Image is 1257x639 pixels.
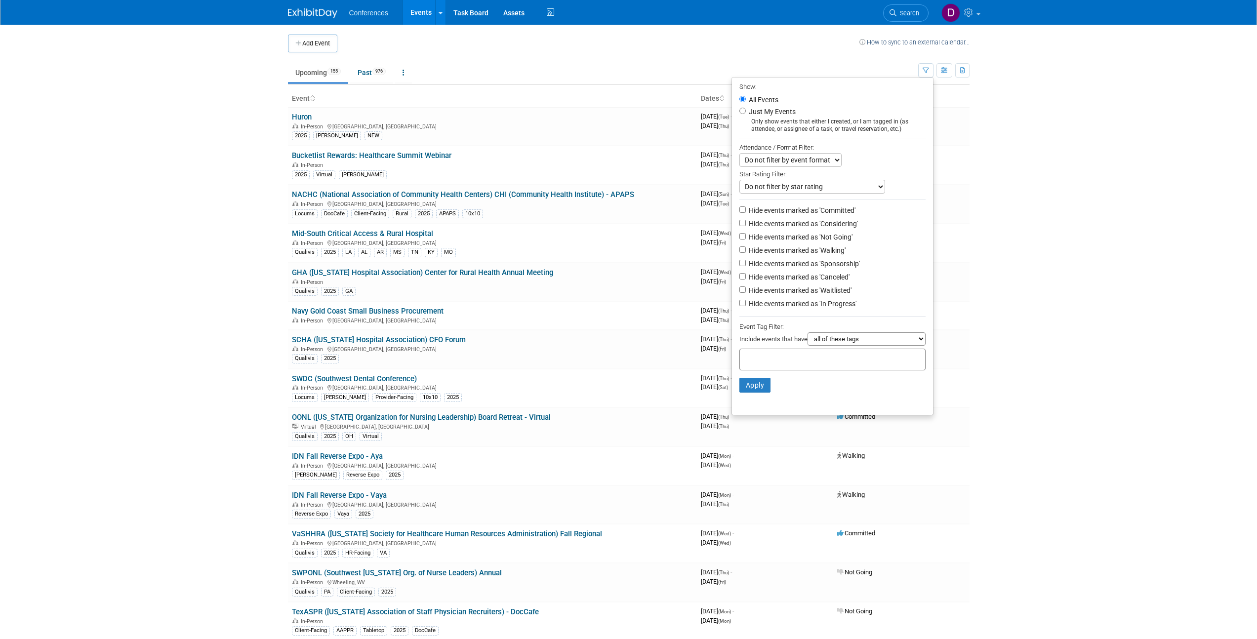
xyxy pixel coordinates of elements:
[292,549,318,558] div: Qualivis
[701,335,732,343] span: [DATE]
[301,385,326,391] span: In-Person
[321,393,369,402] div: [PERSON_NAME]
[342,549,373,558] div: HR-Facing
[718,463,731,468] span: (Wed)
[718,337,729,342] span: (Thu)
[356,510,373,519] div: 2025
[339,170,387,179] div: [PERSON_NAME]
[360,626,387,635] div: Tabletop
[747,259,860,269] label: Hide events marked as 'Sponsorship'
[420,393,441,402] div: 10x10
[718,346,726,352] span: (Fri)
[321,248,339,257] div: 2025
[301,123,326,130] span: In-Person
[701,578,726,585] span: [DATE]
[292,539,693,547] div: [GEOGRAPHIC_DATA], [GEOGRAPHIC_DATA]
[718,153,729,158] span: (Thu)
[292,307,444,316] a: Navy Gold Coast Small Business Procurement
[378,588,396,597] div: 2025
[360,432,382,441] div: Virtual
[374,248,387,257] div: AR
[292,502,298,507] img: In-Person Event
[292,345,693,353] div: [GEOGRAPHIC_DATA], [GEOGRAPHIC_DATA]
[321,209,348,218] div: DocCafe
[718,531,731,536] span: (Wed)
[730,307,732,314] span: -
[292,385,298,390] img: In-Person Event
[301,540,326,547] span: In-Person
[288,8,337,18] img: ExhibitDay
[292,113,312,121] a: Huron
[292,190,634,199] a: NACHC (National Association of Community Health Centers) CHI (Community Health Institute) - APAPS
[730,151,732,159] span: -
[941,3,960,22] img: Devon Makki
[391,626,408,635] div: 2025
[701,278,726,285] span: [DATE]
[292,424,298,429] img: Virtual Event
[730,113,732,120] span: -
[718,618,731,624] span: (Mon)
[701,345,726,352] span: [DATE]
[701,491,734,498] span: [DATE]
[292,209,318,218] div: Locums
[310,94,315,102] a: Sort by Event Name
[837,413,875,420] span: Committed
[718,201,729,206] span: (Tue)
[701,568,732,576] span: [DATE]
[393,209,411,218] div: Rural
[301,201,326,207] span: In-Person
[732,529,734,537] span: -
[444,393,462,402] div: 2025
[441,248,456,257] div: MO
[292,463,298,468] img: In-Person Event
[408,248,421,257] div: TN
[365,131,382,140] div: NEW
[292,579,298,584] img: In-Person Event
[337,588,375,597] div: Client-Facing
[292,287,318,296] div: Qualivis
[739,80,926,92] div: Show:
[718,318,729,323] span: (Thu)
[288,63,348,82] a: Upcoming155
[718,385,728,390] span: (Sat)
[292,170,310,179] div: 2025
[321,588,333,597] div: PA
[701,151,732,159] span: [DATE]
[292,131,310,140] div: 2025
[321,287,339,296] div: 2025
[730,413,732,420] span: -
[292,413,551,422] a: OONL ([US_STATE] Organization for Nursing Leadership) Board Retreat - Virtual
[701,383,728,391] span: [DATE]
[342,287,356,296] div: GA
[701,617,731,624] span: [DATE]
[747,219,858,229] label: Hide events marked as 'Considering'
[701,452,734,459] span: [DATE]
[358,248,370,257] div: AL
[321,432,339,441] div: 2025
[321,354,339,363] div: 2025
[730,335,732,343] span: -
[718,114,729,120] span: (Tue)
[718,570,729,575] span: (Thu)
[334,510,352,519] div: Vaya
[747,232,852,242] label: Hide events marked as 'Not Going'
[732,452,734,459] span: -
[747,107,796,117] label: Just My Events
[292,588,318,597] div: Qualivis
[292,618,298,623] img: In-Person Event
[292,239,693,246] div: [GEOGRAPHIC_DATA], [GEOGRAPHIC_DATA]
[292,578,693,586] div: Wheeling, WV
[301,424,319,430] span: Virtual
[377,549,390,558] div: VA
[730,190,732,198] span: -
[301,240,326,246] span: In-Person
[292,461,693,469] div: [GEOGRAPHIC_DATA], [GEOGRAPHIC_DATA]
[301,463,326,469] span: In-Person
[372,68,386,75] span: 976
[739,332,926,349] div: Include events that have
[292,540,298,545] img: In-Person Event
[697,90,833,107] th: Dates
[412,626,439,635] div: DocCafe
[701,422,729,430] span: [DATE]
[292,452,383,461] a: IDN Fall Reverse Expo - Aya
